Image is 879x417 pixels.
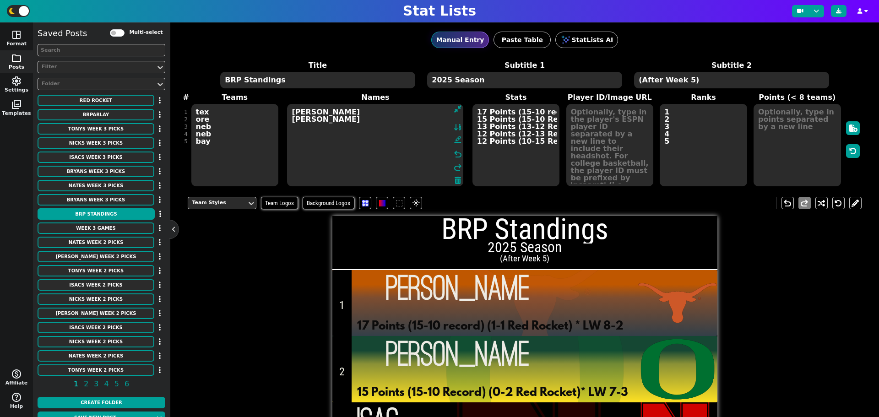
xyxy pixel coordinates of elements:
[82,378,90,390] span: 2
[357,319,624,335] span: 17 Points (15-10 record) (1-1 Red Rocket) * LW 8-2
[38,109,154,120] button: BRParlay
[129,29,163,37] label: Multi-select
[38,180,154,191] button: Nates Week 3 Picks
[92,378,100,390] span: 3
[191,104,279,186] textarea: tex ore neb neb bay
[38,336,154,347] button: Nicks Week 2 Picks
[472,104,560,186] textarea: 17 Points (15-10 record) (1-1 Red Rocket) * LW 8-2 15 Points (15-10 Record) (0-2 Red Rocket)* LW ...
[357,385,628,401] span: 15 Points (15-10 Record) (0-2 Red Rocket)* LW 7-3
[38,322,154,333] button: Isacs Week 2 Picks
[336,364,347,380] span: 2
[38,279,154,291] button: Isacs Week 2 Picks
[38,293,154,305] button: Nicks Week 2 Picks
[357,271,657,303] span: [PERSON_NAME]
[38,194,154,206] button: Bryans Week 3 Picks
[184,116,188,123] div: 2
[214,60,421,71] label: Title
[184,138,188,145] div: 5
[261,197,298,209] span: Team Logos
[38,308,154,319] button: [PERSON_NAME] Week 2 Picks
[11,53,22,64] span: folder
[634,72,829,88] textarea: (After Week 5)
[42,80,152,88] div: Folder
[184,130,188,138] div: 4
[628,60,835,71] label: Subtitle 2
[799,198,810,209] span: redo
[220,72,415,88] textarea: BRP Standings
[38,137,154,149] button: Nicks Week 3 Picks
[11,392,22,403] span: help
[192,199,243,207] div: Team Styles
[452,149,463,160] span: undo
[282,92,469,103] label: Names
[38,123,154,135] button: Tonys Week 3 Picks
[42,63,152,71] div: Filter
[303,197,354,209] span: Background Logos
[11,29,22,40] span: space_dashboard
[782,198,793,209] span: undo
[336,298,347,314] span: 1
[555,32,618,48] button: StatLists AI
[188,92,282,103] label: Teams
[103,378,110,390] span: 4
[332,240,717,255] h2: 2025 Season
[184,108,188,116] div: 1
[183,92,189,103] label: #
[563,92,657,103] label: Player ID/Image URL
[123,378,130,390] span: 6
[469,92,563,103] label: Stats
[750,92,844,103] label: Points (< 8 teams)
[11,368,22,379] span: monetization_on
[72,378,80,390] span: 1
[452,162,463,173] span: redo
[657,92,750,103] label: Ranks
[421,60,628,71] label: Subtitle 1
[332,215,717,244] h1: BRP Standings
[38,237,154,248] button: Nates Week 2 Picks
[357,337,657,369] span: [PERSON_NAME]
[38,364,154,376] button: Tonys Week 2 Picks
[184,123,188,130] div: 3
[38,350,154,362] button: Nates Week 2 Picks
[332,255,717,263] h2: (After Week 5)
[38,208,155,220] button: BRP Standings
[38,166,154,177] button: Bryans Week 3 Picks
[38,265,154,276] button: Tonys Week 2 Picks
[38,397,165,408] button: Create Folder
[11,76,22,87] span: settings
[403,3,476,19] h1: Stat Lists
[431,32,489,48] button: Manual Entry
[494,32,551,48] button: Paste Table
[38,44,165,56] input: Search
[287,104,463,186] textarea: [PERSON_NAME] [PERSON_NAME]
[38,95,154,106] button: Red Rocket
[660,104,747,186] textarea: 1 2 3 4 5
[781,197,794,209] button: undo
[427,72,622,88] textarea: 2025 Season
[38,251,154,262] button: [PERSON_NAME] Week 2 Picks
[11,99,22,110] span: photo_library
[113,378,120,390] span: 5
[38,152,154,163] button: Isacs Week 3 Picks
[38,222,154,234] button: Week 3 Games
[38,28,87,38] h5: Saved Posts
[454,135,462,146] span: format_ink_highlighter
[798,197,811,209] button: redo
